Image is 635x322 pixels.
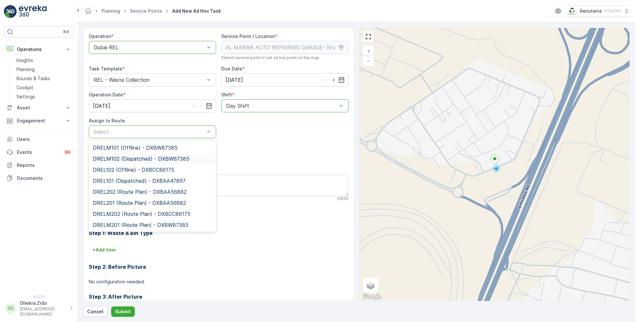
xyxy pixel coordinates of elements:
[14,65,74,74] a: Planning
[17,136,71,142] p: Users
[17,118,61,124] p: Engagement
[63,29,69,34] p: ⌘B
[115,308,131,315] p: Submit
[364,56,373,66] a: Zoom Out
[14,92,74,101] a: Settings
[4,172,74,185] a: Documents
[604,8,621,14] p: ( +04:00 )
[364,46,373,56] a: Zoom In
[65,150,70,155] p: 99
[89,99,216,112] input: dd/mm/yyyy
[6,303,16,314] div: DD
[364,32,373,42] a: View Fullscreen
[93,156,190,162] span: DRELM102 (Dispatched) - DXBW87385
[20,306,67,317] p: [EMAIL_ADDRESS][DOMAIN_NAME]
[364,278,378,292] a: Layers
[89,245,120,255] button: +Add Item
[94,128,205,136] p: Select
[221,66,242,71] label: Due Date
[17,149,60,155] p: Events
[4,159,74,172] a: Reports
[567,5,630,17] button: Renuterra(+04:00)
[17,162,71,168] p: Reports
[221,73,349,86] input: dd/mm/yyyy
[367,48,370,54] span: +
[4,146,74,159] a: Events99
[17,84,33,91] p: Cockpit
[361,292,383,301] a: Open this area in Google Maps (opens a new window)
[85,10,92,15] a: Homepage
[4,114,74,127] button: Engagement
[4,133,74,146] a: Users
[4,43,74,56] button: Operations
[89,279,349,285] p: No configuration needed.
[14,74,74,83] a: Routes & Tasks
[17,175,71,181] p: Documents
[4,295,74,299] span: v 1.51.0
[14,56,74,65] a: Insights
[89,92,123,97] label: Operation Date
[130,8,162,14] a: Service Points
[361,292,383,301] img: Google
[93,222,189,228] span: DRELM201 (Route Plan) - DXBW87385
[337,196,349,201] p: 0 / 500
[4,5,17,18] img: logo
[93,247,116,253] p: + Add Item
[89,263,349,271] h3: Step 2: Before Picture
[221,33,275,39] label: Service Point / Location
[89,66,122,71] label: Task Template
[89,293,349,301] h3: Step 3: After Picture
[17,46,61,53] p: Operations
[17,66,35,73] p: Planning
[93,211,190,217] span: DRELM202 (Route Plan) - DXBCC86175
[93,178,186,184] span: DREL101 (Dispatched) - DXBAA47897
[221,55,320,60] span: Select service point or set ad hoc point on the map.
[93,200,186,206] span: DREL201 (Route Plan) - DXBAA56882
[19,5,47,18] img: logo_light-DOdMpM7g.png
[89,212,349,221] h2: Task Template Configuration
[111,306,135,317] button: Submit
[93,189,187,195] span: DREL202 (Route Plan) - DXBAA56882
[93,167,174,173] span: DREL102 (Offline) - DXBCC86175
[17,75,50,82] p: Routes & Tasks
[221,41,349,54] input: AL MARWA AUTO REPAIRING GARAGE- Khawaneej
[17,93,35,100] p: Settings
[17,57,33,64] p: Insights
[83,306,107,317] button: Cancel
[4,101,74,114] button: Asset
[4,300,74,317] button: DDDhekra.Zribi[EMAIL_ADDRESS][DOMAIN_NAME]
[14,83,74,92] a: Cockpit
[367,58,370,63] span: −
[171,8,222,14] span: Add New Ad Hoc Task
[89,33,111,39] label: Operation
[17,105,61,111] p: Asset
[93,145,178,151] span: DRELM101 (Offline) - DXBW87385
[87,308,103,315] p: Cancel
[89,118,125,123] label: Assign to Route
[89,229,349,237] h3: Step 1: Waste & Bin Type
[20,300,67,306] p: Dhekra.Zribi
[567,7,577,15] img: Screenshot_2024-07-26_at_13.33.01.png
[101,8,120,14] a: Planning
[221,92,232,97] label: Shift
[580,8,602,14] p: Renuterra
